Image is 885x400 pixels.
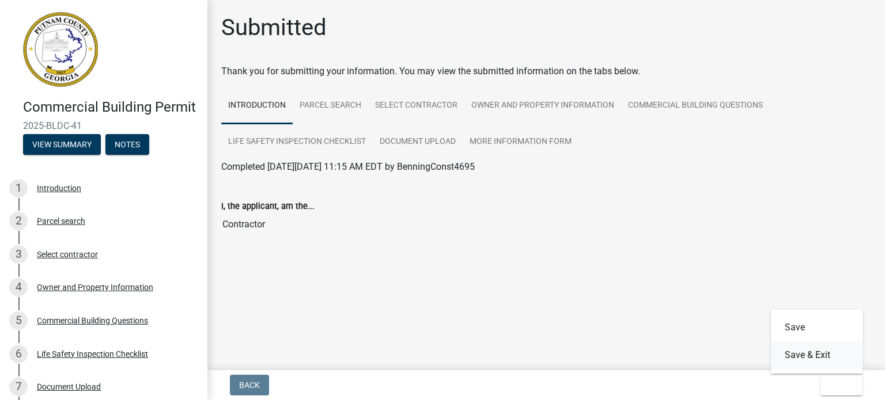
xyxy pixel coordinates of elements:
[221,87,293,124] a: Introduction
[221,203,315,211] label: I, the applicant, am the...
[820,375,863,395] button: Exit
[221,124,373,161] a: Life Safety Inspection Checklist
[23,120,184,131] span: 2025-BLDC-41
[37,217,85,225] div: Parcel search
[23,99,198,116] h4: Commercial Building Permit
[368,87,464,124] a: Select contractor
[23,134,101,155] button: View Summary
[239,380,260,390] span: Back
[771,314,863,341] button: Save
[9,212,28,230] div: 2
[9,278,28,296] div: 4
[621,87,770,124] a: Commercial Building Questions
[221,161,475,172] span: Completed [DATE][DATE] 11:15 AM EDT by BenningConst4695
[37,250,98,258] div: Select contractor
[373,124,463,161] a: Document Upload
[37,184,81,192] div: Introduction
[37,283,153,291] div: Owner and Property Information
[37,350,148,358] div: Life Safety Inspection Checklist
[221,14,327,41] h1: Submitted
[830,380,846,390] span: Exit
[105,134,149,155] button: Notes
[464,87,621,124] a: Owner and Property Information
[771,309,863,374] div: Exit
[23,12,98,87] img: Putnam County, Georgia
[771,341,863,369] button: Save & Exit
[37,383,101,391] div: Document Upload
[221,64,871,78] div: Thank you for submitting your information. You may view the submitted information on the tabs below.
[9,245,28,264] div: 3
[23,140,101,150] wm-modal-confirm: Summary
[105,140,149,150] wm-modal-confirm: Notes
[9,378,28,396] div: 7
[293,87,368,124] a: Parcel search
[9,345,28,363] div: 6
[9,179,28,197] div: 1
[9,311,28,330] div: 5
[37,317,148,325] div: Commercial Building Questions
[230,375,269,395] button: Back
[463,124,578,161] a: More Information Form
